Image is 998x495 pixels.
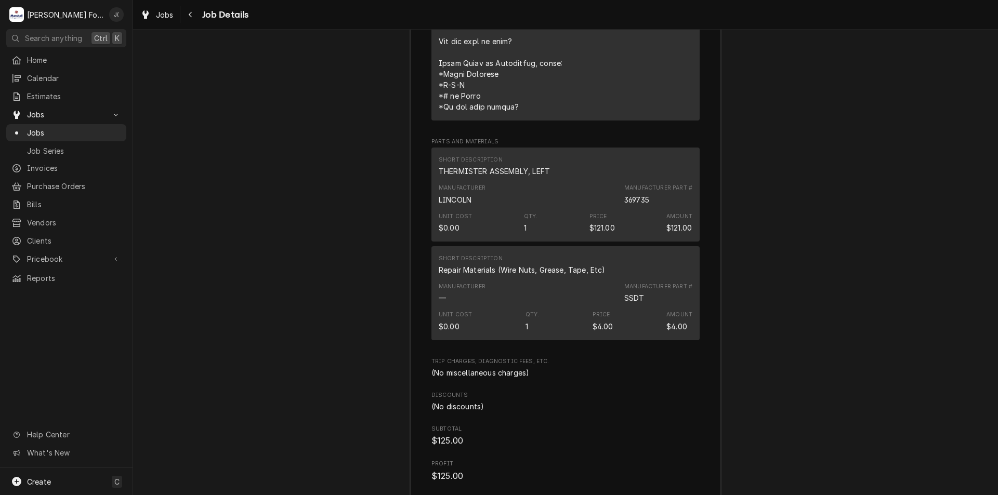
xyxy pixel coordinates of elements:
div: Quantity [524,212,538,233]
span: Purchase Orders [27,181,121,192]
span: Discounts [431,391,700,399]
div: Amount [666,212,692,221]
div: Amount [666,321,687,332]
div: Amount [666,212,692,233]
div: Line Item [431,246,700,340]
div: Qty. [524,212,538,221]
div: Unit Cost [439,212,472,221]
span: Bills [27,199,121,210]
span: Help Center [27,429,120,440]
span: Jobs [156,9,174,20]
span: Search anything [25,33,82,44]
span: Jobs [27,109,106,120]
div: Amount [666,311,692,331]
div: Price [589,212,607,221]
div: Manufacturer [439,194,471,205]
span: Ctrl [94,33,108,44]
span: Home [27,55,121,65]
div: Price [593,311,613,331]
a: Vendors [6,214,126,231]
div: Manufacturer [439,184,485,192]
a: Job Series [6,142,126,159]
div: Manufacturer [439,283,485,291]
span: Trip Charges, Diagnostic Fees, etc. [431,357,700,366]
div: Cost [439,321,459,332]
button: Search anythingCtrlK [6,29,126,47]
span: Parts and Materials [431,138,700,146]
span: Pricebook [27,253,106,264]
div: Line Item [431,148,700,242]
a: Purchase Orders [6,178,126,195]
div: Trip Charges, Diagnostic Fees, etc. List [431,367,700,378]
div: Amount [666,222,692,233]
div: Price [593,311,610,319]
button: Navigate back [182,6,199,23]
div: Manufacturer [439,184,485,205]
span: What's New [27,447,120,458]
span: Clients [27,235,121,246]
a: Go to Jobs [6,106,126,123]
div: Manufacturer Part # [624,283,692,291]
div: Unit Cost [439,311,472,319]
span: Subtotal [431,425,700,433]
div: Marshall Food Equipment Service's Avatar [9,7,24,22]
span: Invoices [27,163,121,173]
span: K [115,33,120,44]
span: Subtotal [431,435,700,447]
span: Reports [27,273,121,284]
div: Short Description [439,264,606,275]
a: Jobs [136,6,178,23]
div: Jeff Debigare (109)'s Avatar [109,7,124,22]
div: Part Number [624,283,692,303]
div: Parts and Materials List [431,148,700,344]
div: Amount [666,311,692,319]
div: Short Description [439,156,550,177]
span: Jobs [27,127,121,138]
div: Trip Charges, Diagnostic Fees, etc. [431,357,700,378]
a: Invoices [6,159,126,177]
div: Manufacturer Part # [624,184,692,192]
a: Go to Help Center [6,426,126,443]
div: Quantity [526,311,540,331]
div: Price [589,222,615,233]
div: Discounts [431,391,700,412]
div: Part Number [624,292,645,303]
span: Calendar [27,73,121,84]
a: Jobs [6,124,126,141]
a: Clients [6,232,126,249]
div: Parts and Materials [431,138,700,344]
div: Short Description [439,166,550,177]
div: [PERSON_NAME] Food Equipment Service [27,9,103,20]
div: Cost [439,222,459,233]
span: Vendors [27,217,121,228]
div: Discounts List [431,401,700,412]
div: Short Description [439,255,503,263]
div: Part Number [624,194,649,205]
div: M [9,7,24,22]
div: Profit [431,460,700,482]
span: $125.00 [431,436,463,446]
a: Go to What's New [6,444,126,461]
div: Short Description [439,156,503,164]
span: Create [27,477,51,486]
div: Cost [439,212,472,233]
div: Manufacturer [439,283,485,303]
a: Go to Pricebook [6,250,126,267]
div: Subtotal [431,425,700,447]
div: Part Number [624,184,692,205]
div: Price [593,321,613,332]
div: Qty. [526,311,540,319]
span: Job Series [27,145,121,156]
span: Job Details [199,8,249,22]
div: Quantity [524,222,527,233]
a: Home [6,51,126,69]
a: Calendar [6,70,126,87]
div: Quantity [526,321,528,332]
span: C [114,476,120,487]
a: Bills [6,196,126,213]
span: $125.00 [431,471,463,481]
div: Price [589,212,615,233]
span: Profit [431,470,700,483]
div: Manufacturer [439,292,446,303]
div: Short Description [439,255,606,275]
